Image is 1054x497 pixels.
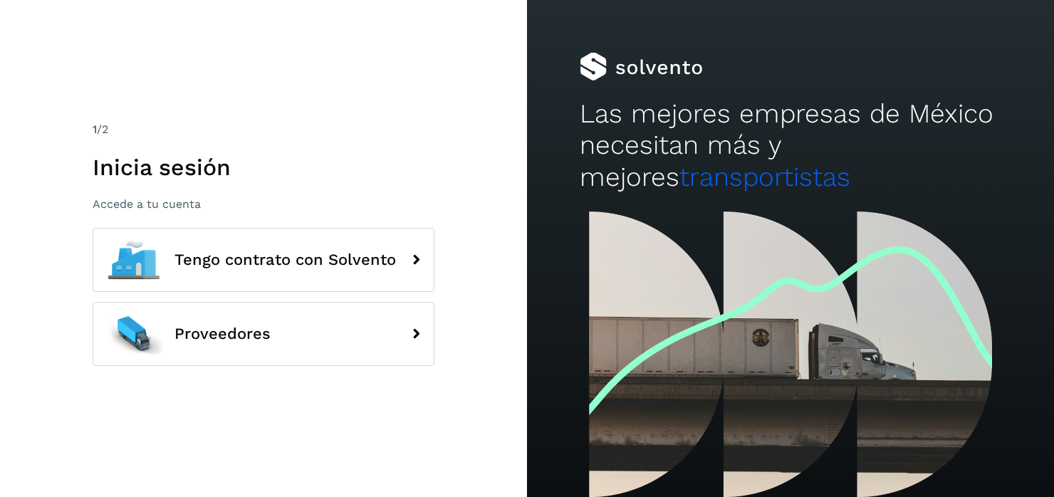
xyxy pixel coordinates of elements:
[174,251,396,268] span: Tengo contrato con Solvento
[679,162,850,192] span: transportistas
[93,122,97,136] span: 1
[93,121,434,138] div: /2
[93,197,434,211] p: Accede a tu cuenta
[580,98,1001,193] h2: Las mejores empresas de México necesitan más y mejores
[93,154,434,181] h1: Inicia sesión
[93,302,434,366] button: Proveedores
[93,228,434,292] button: Tengo contrato con Solvento
[174,325,271,342] span: Proveedores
